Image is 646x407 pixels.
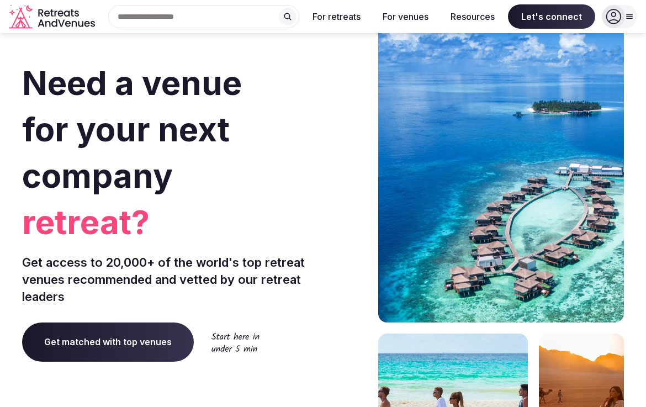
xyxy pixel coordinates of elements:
[304,4,369,29] button: For retreats
[22,63,242,195] span: Need a venue for your next company
[442,4,504,29] button: Resources
[374,4,437,29] button: For venues
[22,199,319,245] span: retreat?
[9,4,97,29] a: Visit the homepage
[22,254,319,305] p: Get access to 20,000+ of the world's top retreat venues recommended and vetted by our retreat lea...
[508,4,595,29] span: Let's connect
[211,332,260,352] img: Start here in under 5 min
[22,323,194,361] a: Get matched with top venues
[9,4,97,29] svg: Retreats and Venues company logo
